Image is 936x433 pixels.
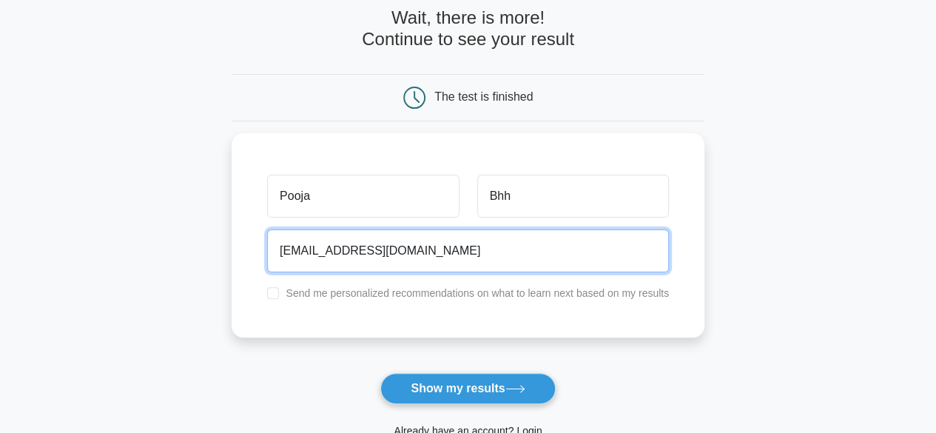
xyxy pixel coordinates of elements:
h4: Wait, there is more! Continue to see your result [232,7,704,50]
input: Last name [477,175,669,218]
label: Send me personalized recommendations on what to learn next based on my results [286,287,669,299]
div: The test is finished [434,90,533,103]
input: First name [267,175,459,218]
input: Email [267,229,669,272]
button: Show my results [380,373,555,404]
